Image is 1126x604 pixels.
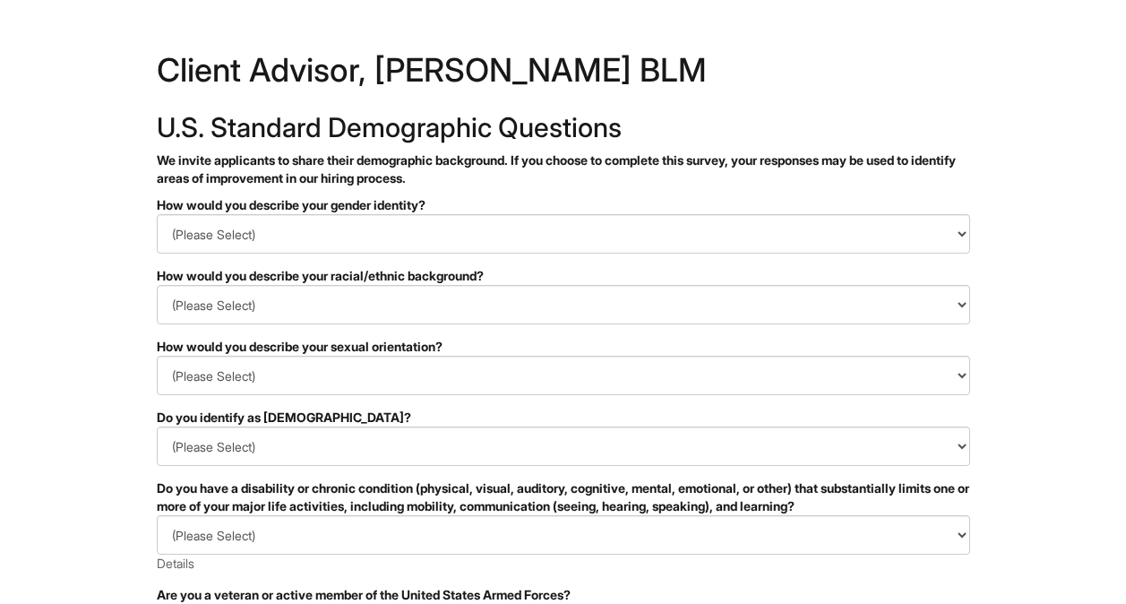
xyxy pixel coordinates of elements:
div: Do you identify as [DEMOGRAPHIC_DATA]? [157,409,970,427]
select: Do you have a disability or chronic condition (physical, visual, auditory, cognitive, mental, emo... [157,515,970,555]
select: How would you describe your racial/ethnic background? [157,285,970,324]
div: Are you a veteran or active member of the United States Armed Forces? [157,586,970,604]
div: Do you have a disability or chronic condition (physical, visual, auditory, cognitive, mental, emo... [157,479,970,515]
h2: U.S. Standard Demographic Questions [157,113,970,142]
div: How would you describe your gender identity? [157,196,970,214]
select: How would you describe your gender identity? [157,214,970,254]
h1: Client Advisor, [PERSON_NAME] BLM [157,54,970,95]
div: How would you describe your racial/ethnic background? [157,267,970,285]
select: Do you identify as transgender? [157,427,970,466]
div: How would you describe your sexual orientation? [157,338,970,356]
p: We invite applicants to share their demographic background. If you choose to complete this survey... [157,151,970,187]
a: Details [157,556,194,571]
select: How would you describe your sexual orientation? [157,356,970,395]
